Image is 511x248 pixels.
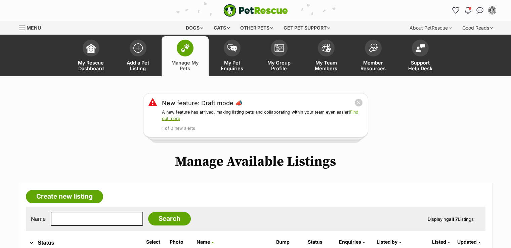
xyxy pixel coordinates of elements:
div: About PetRescue [405,21,456,35]
p: 1 of 3 new alerts [162,125,363,132]
th: Photo [167,237,193,247]
a: Listed [432,239,450,245]
img: dashboard-icon-eb2f2d2d3e046f16d808141f083e7271f6b2e854fb5c12c21221c1fb7104beca.svg [86,43,96,53]
a: Enquiries [339,239,365,245]
a: Create new listing [26,190,103,203]
a: New feature: Draft mode 📣 [162,98,243,108]
a: Name [197,239,214,245]
img: member-resources-icon-8e73f808a243e03378d46382f2149f9095a855e16c252ad45f914b54edf8863c.svg [369,43,378,52]
span: Menu [27,25,41,31]
div: Dogs [181,21,208,35]
img: help-desk-icon-fdf02630f3aa405de69fd3d07c3f3aa587a6932b1a1747fa1d2bba05be0121f9.svg [416,44,425,52]
img: Lynne Thurston profile pic [489,7,496,14]
img: manage-my-pets-icon-02211641906a0b7f246fdf0571729dbe1e7629f14944591b6c1af311fb30b64b.svg [180,44,190,52]
a: Updated [457,239,480,245]
img: team-members-icon-5396bd8760b3fe7c0b43da4ab00e1e3bb1a5d9ba89233759b79545d2d3fc5d0d.svg [322,44,331,52]
th: Bump [273,237,304,247]
span: Add a Pet Listing [123,60,153,71]
a: My Team Members [303,36,350,76]
a: Favourites [451,5,461,16]
a: Menu [19,21,46,33]
a: Member Resources [350,36,397,76]
a: Manage My Pets [162,36,209,76]
span: Listed by [377,239,397,245]
a: Conversations [475,5,485,16]
th: Status [305,237,336,247]
span: Member Resources [358,60,388,71]
img: chat-41dd97257d64d25036548639549fe6c8038ab92f7586957e7f3b1b290dea8141.svg [476,7,483,14]
span: Name [197,239,210,245]
img: notifications-46538b983faf8c2785f20acdc204bb7945ddae34d4c08c2a6579f10ce5e182be.svg [465,7,470,14]
span: Listed [432,239,446,245]
p: A new feature has arrived, making listing pets and collaborating within your team even easier! [162,109,363,122]
button: Status [26,239,136,247]
img: pet-enquiries-icon-7e3ad2cf08bfb03b45e93fb7055b45f3efa6380592205ae92323e6603595dc1f.svg [227,44,237,52]
span: My Team Members [311,60,341,71]
th: Select [143,237,166,247]
input: Search [148,212,191,225]
a: Add a Pet Listing [115,36,162,76]
ul: Account quick links [451,5,498,16]
strong: all 7 [449,216,458,222]
span: My Pet Enquiries [217,60,247,71]
a: Listed by [377,239,401,245]
div: Other pets [236,21,278,35]
div: Good Reads [458,21,498,35]
button: close [354,98,363,107]
a: PetRescue [223,4,288,17]
div: Cats [209,21,235,35]
a: Support Help Desk [397,36,444,76]
button: My account [487,5,498,16]
label: Name [31,216,46,222]
span: My Rescue Dashboard [76,60,106,71]
img: add-pet-listing-icon-0afa8454b4691262ce3f59096e99ab1cd57d4a30225e0717b998d2c9b9846f56.svg [133,43,143,53]
a: Find out more [162,110,358,121]
span: Displaying Listings [428,216,474,222]
span: Manage My Pets [170,60,200,71]
span: translation missing: en.admin.listings.index.attributes.enquiries [339,239,361,245]
span: Support Help Desk [405,60,435,71]
img: group-profile-icon-3fa3cf56718a62981997c0bc7e787c4b2cf8bcc04b72c1350f741eb67cf2f40e.svg [274,44,284,52]
a: My Rescue Dashboard [68,36,115,76]
span: My Group Profile [264,60,294,71]
a: My Pet Enquiries [209,36,256,76]
span: Updated [457,239,477,245]
a: My Group Profile [256,36,303,76]
img: logo-e224e6f780fb5917bec1dbf3a21bbac754714ae5b6737aabdf751b685950b380.svg [223,4,288,17]
div: Get pet support [279,21,335,35]
button: Notifications [463,5,473,16]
